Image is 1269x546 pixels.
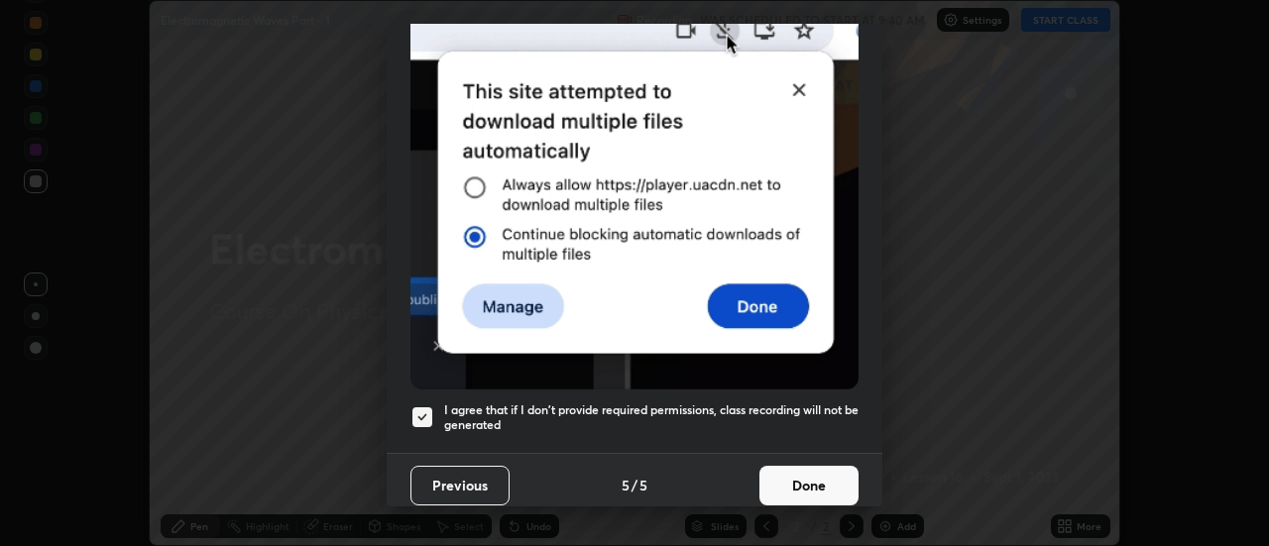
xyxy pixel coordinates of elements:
h4: 5 [639,475,647,495]
h5: I agree that if I don't provide required permissions, class recording will not be generated [444,402,859,433]
h4: / [632,475,637,495]
button: Previous [410,466,510,505]
h4: 5 [622,475,630,495]
button: Done [759,466,859,505]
